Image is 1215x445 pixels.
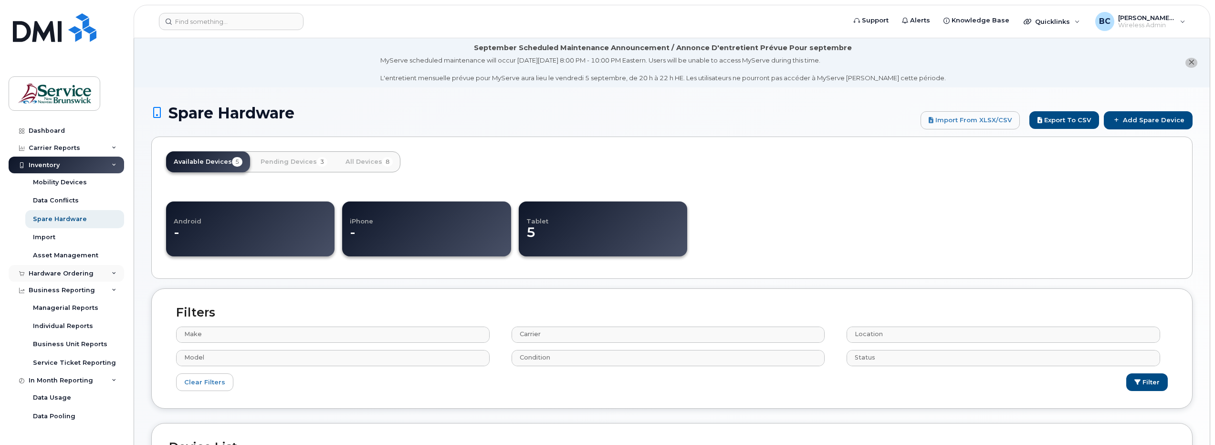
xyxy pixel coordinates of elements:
[380,56,946,83] div: MyServe scheduled maintenance will occur [DATE][DATE] 8:00 PM - 10:00 PM Eastern. Users will be u...
[526,208,687,224] h4: Tablet
[151,105,916,121] h1: Spare Hardware
[174,225,326,250] dd: -
[1126,373,1168,391] button: Filter
[338,151,400,172] a: All Devices8
[1104,111,1193,129] a: Add Spare Device
[921,111,1020,129] a: Import from XLSX/CSV
[526,225,687,250] dd: 5
[253,151,335,172] a: Pending Devices3
[474,43,852,53] div: September Scheduled Maintenance Announcement / Annonce D'entretient Prévue Pour septembre
[350,225,502,250] dd: -
[350,208,502,224] h4: iPhone
[232,157,242,167] span: 5
[174,208,326,224] h4: Android
[1185,58,1197,68] button: close notification
[382,157,393,167] span: 8
[169,306,1175,319] h2: Filters
[176,373,233,391] a: Clear Filters
[1029,111,1099,129] button: Export to CSV
[317,157,327,167] span: 3
[166,151,250,172] a: Available Devices5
